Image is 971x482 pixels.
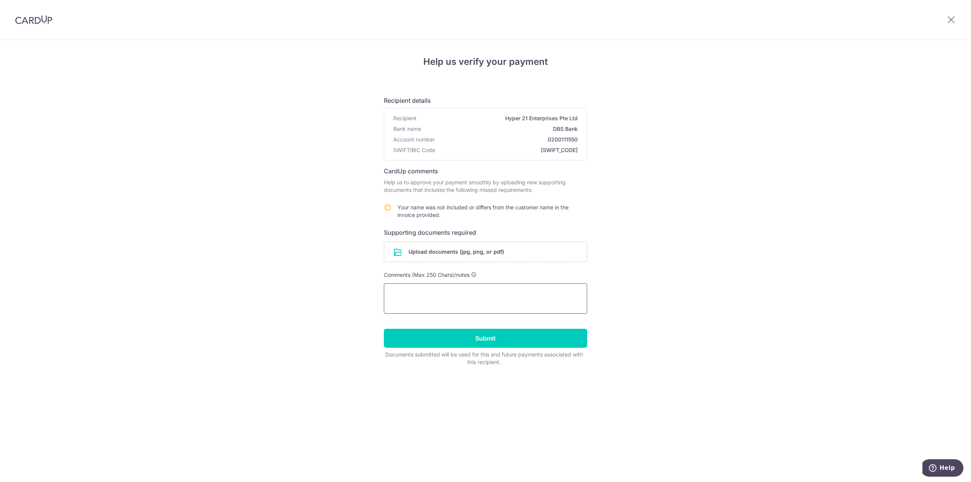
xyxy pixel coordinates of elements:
[384,179,587,194] p: Help us to approve your payment smoothly by uploading new supporting documents that includes the ...
[922,459,963,478] iframe: Opens a widget where you can find more information
[384,272,470,278] span: Comments (Max 250 Chars)/notes
[15,15,52,24] img: CardUp
[424,125,578,133] span: DBS Bank
[393,146,435,154] span: SWIFT/BIC Code
[393,136,435,143] span: Account number
[393,115,416,122] span: Recipient
[438,146,578,154] span: [SWIFT_CODE]
[384,242,587,262] div: Upload documents (jpg, png, or pdf)
[384,55,587,69] h4: Help us verify your payment
[420,115,578,122] span: Hyper 21 Enterprises Pte Ltd
[438,136,578,143] span: 0200111550
[384,329,587,348] input: Submit
[384,96,587,105] h6: Recipient details
[384,228,587,237] h6: Supporting documents required
[398,204,569,218] span: Your name was not included or differs from the customer name in the invoice provided.
[393,125,421,133] span: Bank name
[384,351,584,366] div: Documents submitted will be used for this and future payments associated with this recipient.
[384,166,587,176] h6: CardUp comments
